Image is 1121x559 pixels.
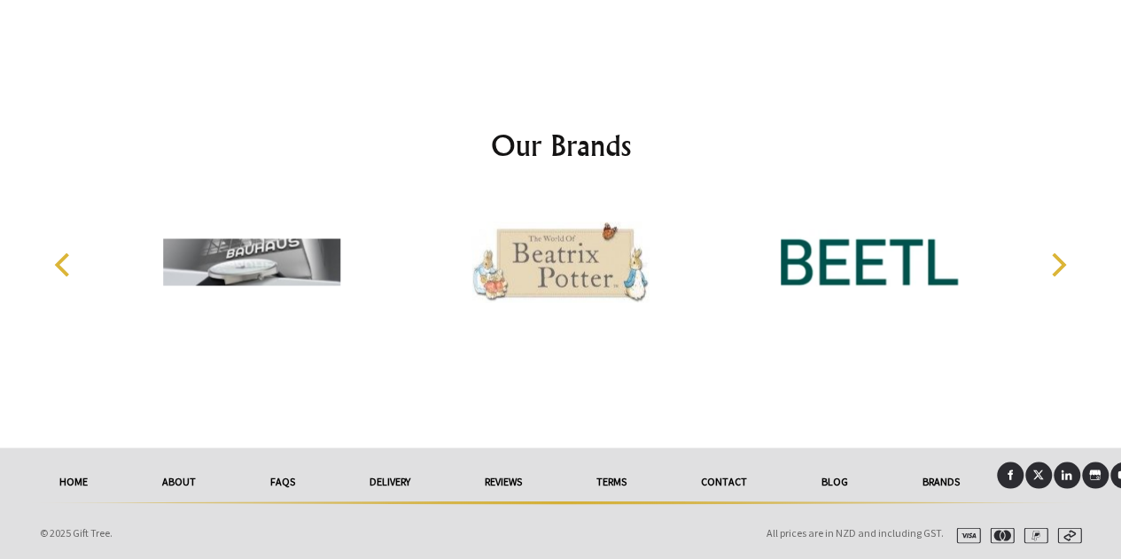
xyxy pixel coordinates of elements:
[885,462,997,501] a: Brands
[664,462,784,501] a: Contact
[983,527,1015,543] img: mastercard.svg
[1016,527,1048,543] img: paypal.svg
[1038,245,1077,284] button: Next
[784,462,885,501] a: Blog
[781,196,958,329] img: BEETL Skincare
[767,525,944,539] span: All prices are in NZD and including GST.
[997,462,1024,488] a: Facebook
[949,527,981,543] img: visa.svg
[233,462,332,501] a: FAQs
[559,462,664,501] a: Terms
[45,245,84,284] button: Previous
[332,462,448,501] a: delivery
[36,124,1086,167] h2: Our Brands
[163,196,340,329] img: Bauhaus Watches
[471,196,649,329] img: Beatrix Potter
[1054,462,1080,488] a: LinkedIn
[22,462,125,501] a: HOME
[448,462,559,501] a: reviews
[1025,462,1052,488] a: X (Twitter)
[1050,527,1082,543] img: afterpay.svg
[40,525,113,539] span: © 2025 Gift Tree.
[125,462,233,501] a: About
